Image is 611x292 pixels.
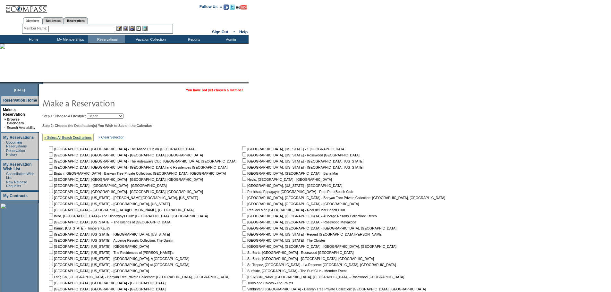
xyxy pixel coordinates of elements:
[47,245,149,248] nobr: [GEOGRAPHIC_DATA], [US_STATE] - [GEOGRAPHIC_DATA]
[230,6,235,10] a: Follow us on Twitter
[241,226,396,230] nobr: [GEOGRAPHIC_DATA], [GEOGRAPHIC_DATA] - [GEOGRAPHIC_DATA], [GEOGRAPHIC_DATA]
[42,124,152,128] b: Step 2: Choose the Destination(s) You Wish to See on the Calendar:
[241,232,383,236] nobr: [GEOGRAPHIC_DATA], [US_STATE] - Regent [GEOGRAPHIC_DATA][PERSON_NAME]
[241,287,426,291] nobr: Vabbinfaru, [GEOGRAPHIC_DATA] - Banyan Tree Private Collection: [GEOGRAPHIC_DATA], [GEOGRAPHIC_DATA]
[125,35,175,43] td: Vacation Collection
[47,238,173,242] nobr: [GEOGRAPHIC_DATA], [US_STATE] - Auberge Resorts Collection: The Dunlin
[241,257,374,261] nobr: St. Barts, [GEOGRAPHIC_DATA] - [GEOGRAPHIC_DATA], [GEOGRAPHIC_DATA]
[98,135,124,139] a: » Clear Selection
[241,214,377,218] nobr: [GEOGRAPHIC_DATA], [GEOGRAPHIC_DATA] - Auberge Resorts Collection: Etereo
[14,88,25,92] span: [DATE]
[24,26,48,31] div: Member Name:
[3,162,32,171] a: My Reservation Wish List
[47,214,208,218] nobr: Ibiza, [GEOGRAPHIC_DATA] - The Hideaways Club: [GEOGRAPHIC_DATA], [GEOGRAPHIC_DATA]
[136,26,141,31] img: Reservations
[241,208,345,212] nobr: Real del Mar, [GEOGRAPHIC_DATA] - Real del Mar Beach Club
[4,117,6,121] b: »
[4,172,5,179] td: ·
[4,149,5,156] td: ·
[47,281,165,285] nobr: [GEOGRAPHIC_DATA], [GEOGRAPHIC_DATA] - [GEOGRAPHIC_DATA]
[47,287,165,291] nobr: [GEOGRAPHIC_DATA], [GEOGRAPHIC_DATA] - [GEOGRAPHIC_DATA]
[224,4,229,10] img: Become our fan on Facebook
[44,136,92,139] a: » Select All Beach Destinations
[116,26,122,31] img: b_edit.gif
[241,147,345,151] nobr: [GEOGRAPHIC_DATA], [US_STATE] - 1 [GEOGRAPHIC_DATA]
[241,269,347,273] nobr: Surfside, [GEOGRAPHIC_DATA] - The Surf Club - Member Event
[4,140,5,148] td: ·
[41,82,43,84] img: promoShadowLeftCorner.gif
[233,30,235,34] span: ::
[47,178,203,181] nobr: [GEOGRAPHIC_DATA], [GEOGRAPHIC_DATA] - [GEOGRAPHIC_DATA], [GEOGRAPHIC_DATA]
[47,147,196,151] nobr: [GEOGRAPHIC_DATA], [GEOGRAPHIC_DATA] - The Abaco Club on [GEOGRAPHIC_DATA]
[241,190,353,194] nobr: Peninsula Papagayo, [GEOGRAPHIC_DATA] - Poro Poro Beach Club
[47,196,198,200] nobr: [GEOGRAPHIC_DATA], [US_STATE] - [PERSON_NAME][GEOGRAPHIC_DATA], [US_STATE]
[47,251,174,254] nobr: [GEOGRAPHIC_DATA], [US_STATE] - The Residences of [PERSON_NAME]'a
[43,82,44,84] img: blank.gif
[6,140,27,148] a: Upcoming Reservations
[241,184,343,188] nobr: [GEOGRAPHIC_DATA], [US_STATE] - [GEOGRAPHIC_DATA]
[14,35,51,43] td: Home
[239,30,248,34] a: Help
[199,4,222,12] td: Follow Us ::
[212,30,228,34] a: Sign Out
[47,269,149,273] nobr: [GEOGRAPHIC_DATA], [US_STATE] - [GEOGRAPHIC_DATA]
[186,88,244,92] span: You have not yet chosen a member.
[64,17,88,24] a: Reservations
[47,257,189,261] nobr: [GEOGRAPHIC_DATA], [US_STATE] - [GEOGRAPHIC_DATA], A [GEOGRAPHIC_DATA]
[241,159,363,163] nobr: [GEOGRAPHIC_DATA], [US_STATE] - [GEOGRAPHIC_DATA], [US_STATE]
[241,251,353,254] nobr: St. Barts, [GEOGRAPHIC_DATA] - Rosewood [GEOGRAPHIC_DATA]
[51,35,88,43] td: My Memberships
[241,220,356,224] nobr: [GEOGRAPHIC_DATA], [GEOGRAPHIC_DATA] - Rosewood Mayakoba
[6,180,27,188] a: New Release Requests
[3,135,34,140] a: My Reservations
[236,5,247,10] img: Subscribe to our YouTube Channel
[42,96,171,109] img: pgTtlMakeReservation.gif
[241,281,293,285] nobr: Turks and Caicos - The Palms
[7,117,24,125] a: Browse Calendars
[88,35,125,43] td: Reservations
[23,17,43,24] a: Members
[4,126,6,129] td: ·
[47,159,236,163] nobr: [GEOGRAPHIC_DATA], [GEOGRAPHIC_DATA] - The Hideaways Club: [GEOGRAPHIC_DATA], [GEOGRAPHIC_DATA]
[47,208,194,212] nobr: [GEOGRAPHIC_DATA] - [GEOGRAPHIC_DATA][PERSON_NAME], [GEOGRAPHIC_DATA]
[129,26,135,31] img: Impersonate
[7,126,35,129] a: Search Availability
[47,171,226,175] nobr: Bintan, [GEOGRAPHIC_DATA] - Banyan Tree Private Collection: [GEOGRAPHIC_DATA], [GEOGRAPHIC_DATA]
[236,6,247,10] a: Subscribe to our YouTube Channel
[241,238,325,242] nobr: [GEOGRAPHIC_DATA], [US_STATE] - The Cloister
[3,108,25,117] a: Make a Reservation
[47,184,167,188] nobr: [GEOGRAPHIC_DATA] - [GEOGRAPHIC_DATA] - [GEOGRAPHIC_DATA]
[47,263,189,267] nobr: [GEOGRAPHIC_DATA], [US_STATE] - [GEOGRAPHIC_DATA] at [GEOGRAPHIC_DATA]
[241,263,396,267] nobr: St. Tropez, [GEOGRAPHIC_DATA] - La Reserve: [GEOGRAPHIC_DATA], [GEOGRAPHIC_DATA]
[241,178,332,181] nobr: Nevis, [GEOGRAPHIC_DATA] - [GEOGRAPHIC_DATA]
[47,275,229,279] nobr: Lang Co, [GEOGRAPHIC_DATA] - Banyan Tree Private Collection: [GEOGRAPHIC_DATA], [GEOGRAPHIC_DATA]
[47,232,170,236] nobr: [GEOGRAPHIC_DATA], [US_STATE] - [GEOGRAPHIC_DATA], [US_STATE]
[230,4,235,10] img: Follow us on Twitter
[3,98,37,103] a: Reservation Home
[241,202,359,206] nobr: [GEOGRAPHIC_DATA], [GEOGRAPHIC_DATA] - [GEOGRAPHIC_DATA]
[6,149,25,156] a: Reservation History
[175,35,212,43] td: Reports
[3,194,28,198] a: My Contracts
[212,35,249,43] td: Admin
[47,226,110,230] nobr: Kaua'i, [US_STATE] - Timbers Kaua'i
[6,172,34,179] a: Cancellation Wish List
[47,220,171,224] nobr: [GEOGRAPHIC_DATA], [US_STATE] - The Islands of [GEOGRAPHIC_DATA]
[224,6,229,10] a: Become our fan on Facebook
[241,245,396,248] nobr: [GEOGRAPHIC_DATA], [GEOGRAPHIC_DATA] - [GEOGRAPHIC_DATA], [GEOGRAPHIC_DATA]
[241,165,363,169] nobr: [GEOGRAPHIC_DATA], [US_STATE] - [GEOGRAPHIC_DATA], [US_STATE]
[42,17,64,24] a: Residences
[4,180,5,188] td: ·
[47,202,170,206] nobr: [GEOGRAPHIC_DATA], [US_STATE] - [GEOGRAPHIC_DATA], [US_STATE]
[47,165,227,169] nobr: [GEOGRAPHIC_DATA], [GEOGRAPHIC_DATA] - [GEOGRAPHIC_DATA] and Residences [GEOGRAPHIC_DATA]
[47,153,203,157] nobr: [GEOGRAPHIC_DATA], [GEOGRAPHIC_DATA] - [GEOGRAPHIC_DATA], [GEOGRAPHIC_DATA]
[241,171,338,175] nobr: [GEOGRAPHIC_DATA], [GEOGRAPHIC_DATA] - Baha Mar
[142,26,148,31] img: b_calculator.gif
[42,114,86,118] b: Step 1: Choose a Lifestyle:
[241,275,404,279] nobr: [PERSON_NAME][GEOGRAPHIC_DATA], [GEOGRAPHIC_DATA] - Rosewood [GEOGRAPHIC_DATA]
[241,153,360,157] nobr: [GEOGRAPHIC_DATA], [US_STATE] - Rosewood [GEOGRAPHIC_DATA]
[241,196,445,200] nobr: [GEOGRAPHIC_DATA], [GEOGRAPHIC_DATA] - Banyan Tree Private Collection: [GEOGRAPHIC_DATA], [GEOGRA...
[47,190,203,194] nobr: [GEOGRAPHIC_DATA], [GEOGRAPHIC_DATA] - [GEOGRAPHIC_DATA], [GEOGRAPHIC_DATA]
[123,26,128,31] img: View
